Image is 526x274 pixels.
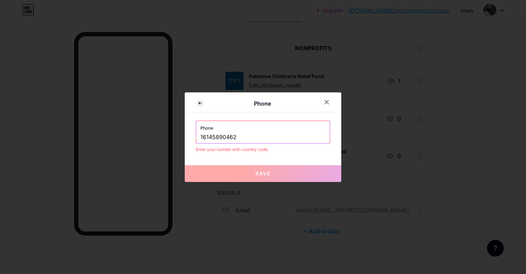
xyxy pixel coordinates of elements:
[200,131,326,143] input: +00000000000
[200,121,326,131] label: Phone
[255,170,271,176] span: Save
[196,146,330,153] div: Enter your number with country code.
[204,99,320,108] div: Phone
[185,165,341,182] button: Save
